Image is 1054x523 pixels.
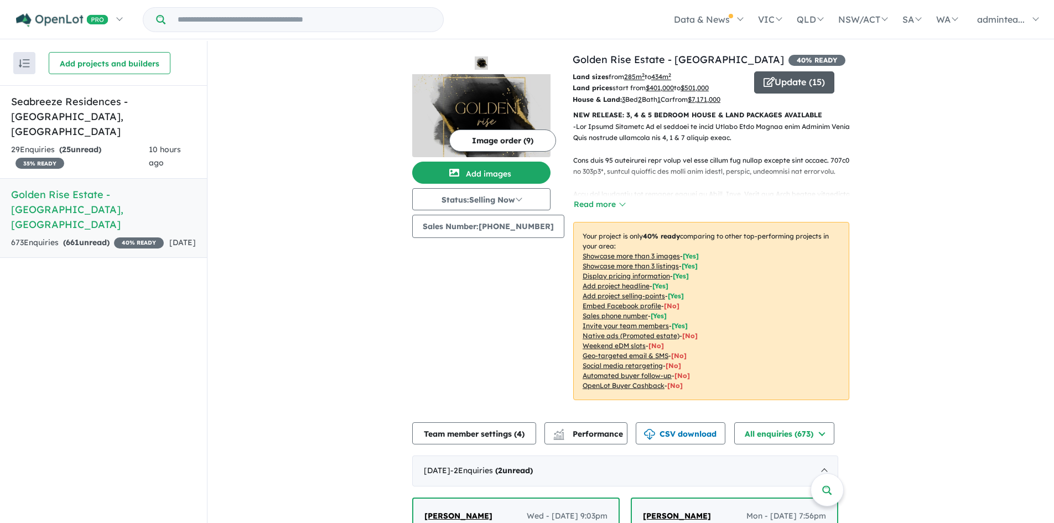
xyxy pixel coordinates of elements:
u: Showcase more than 3 images [583,252,680,260]
h5: Seabreeze Residences - [GEOGRAPHIC_DATA] , [GEOGRAPHIC_DATA] [11,94,196,139]
span: 4 [517,429,522,439]
img: Openlot PRO Logo White [16,13,108,27]
span: 40 % READY [788,55,845,66]
u: $ 401,000 [646,84,674,92]
u: 434 m [651,73,671,81]
u: 285 m [624,73,645,81]
a: Golden Rise Estate - [GEOGRAPHIC_DATA] [573,53,784,66]
button: Read more [573,198,625,211]
u: Invite your team members [583,322,669,330]
strong: ( unread) [495,465,533,475]
a: [PERSON_NAME] [643,510,711,523]
h5: Golden Rise Estate - [GEOGRAPHIC_DATA] , [GEOGRAPHIC_DATA] [11,187,196,232]
a: [PERSON_NAME] [424,510,492,523]
span: [ Yes ] [672,322,688,330]
span: Mon - [DATE] 7:56pm [746,510,826,523]
img: sort.svg [19,59,30,68]
p: start from [573,82,746,94]
span: [ No ] [664,302,679,310]
u: Native ads (Promoted estate) [583,332,679,340]
p: from [573,71,746,82]
span: [No] [671,351,687,360]
u: Add project selling-points [583,292,665,300]
span: [No] [674,371,690,380]
span: [No] [682,332,698,340]
b: 40 % ready [643,232,680,240]
p: NEW RELEASE: 3, 4 & 5 BEDROOM HOUSE & LAND PACKAGES AVAILABLE [573,110,849,121]
img: line-chart.svg [554,429,564,435]
span: [DATE] [169,237,196,247]
button: CSV download [636,422,725,444]
span: [ Yes ] [668,292,684,300]
p: Your project is only comparing to other top-performing projects in your area: - - - - - - - - - -... [573,222,849,400]
strong: ( unread) [59,144,101,154]
span: [ Yes ] [651,312,667,320]
span: 661 [66,237,79,247]
u: $ 501,000 [681,84,709,92]
input: Try estate name, suburb, builder or developer [168,8,441,32]
div: 29 Enquir ies [11,143,149,170]
strong: ( unread) [63,237,110,247]
p: Bed Bath Car from [573,94,746,105]
span: 25 [62,144,71,154]
button: Image order (9) [449,130,556,152]
u: Embed Facebook profile [583,302,661,310]
u: 2 [638,95,642,103]
span: 40 % READY [114,237,164,248]
div: 673 Enquir ies [11,236,164,250]
a: Golden Rise Estate - Cranbourne East LogoGolden Rise Estate - Cranbourne East [412,52,551,157]
img: Golden Rise Estate - Cranbourne East [412,74,551,157]
span: to [645,73,671,81]
span: [ Yes ] [682,262,698,270]
button: All enquiries (673) [734,422,834,444]
button: Sales Number:[PHONE_NUMBER] [412,215,564,238]
u: Automated buyer follow-up [583,371,672,380]
u: 1 [657,95,661,103]
u: Add project headline [583,282,650,290]
u: 3 [622,95,625,103]
span: [ Yes ] [673,272,689,280]
u: Sales phone number [583,312,648,320]
button: Status:Selling Now [412,188,551,210]
span: [No] [666,361,681,370]
span: Performance [555,429,623,439]
span: [No] [648,341,664,350]
span: 2 [498,465,502,475]
img: Golden Rise Estate - Cranbourne East Logo [417,56,546,70]
b: House & Land: [573,95,622,103]
button: Update (15) [754,71,834,94]
u: Display pricing information [583,272,670,280]
span: [ Yes ] [652,282,668,290]
u: $ 7,171,000 [688,95,720,103]
span: [PERSON_NAME] [643,511,711,521]
u: Social media retargeting [583,361,663,370]
span: 35 % READY [15,158,64,169]
span: admintea... [977,14,1025,25]
b: Land prices [573,84,612,92]
div: [DATE] [412,455,838,486]
button: Performance [544,422,627,444]
span: - 2 Enquir ies [450,465,533,475]
u: Weekend eDM slots [583,341,646,350]
span: Wed - [DATE] 9:03pm [527,510,608,523]
button: Add images [412,162,551,184]
span: to [674,84,709,92]
sup: 2 [642,72,645,78]
img: bar-chart.svg [553,432,564,439]
sup: 2 [668,72,671,78]
span: [ Yes ] [683,252,699,260]
button: Team member settings (4) [412,422,536,444]
span: [PERSON_NAME] [424,511,492,521]
u: OpenLot Buyer Cashback [583,381,664,390]
b: Land sizes [573,73,609,81]
u: Geo-targeted email & SMS [583,351,668,360]
u: Showcase more than 3 listings [583,262,679,270]
span: 10 hours ago [149,144,181,168]
span: [No] [667,381,683,390]
img: download icon [644,429,655,440]
button: Add projects and builders [49,52,170,74]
